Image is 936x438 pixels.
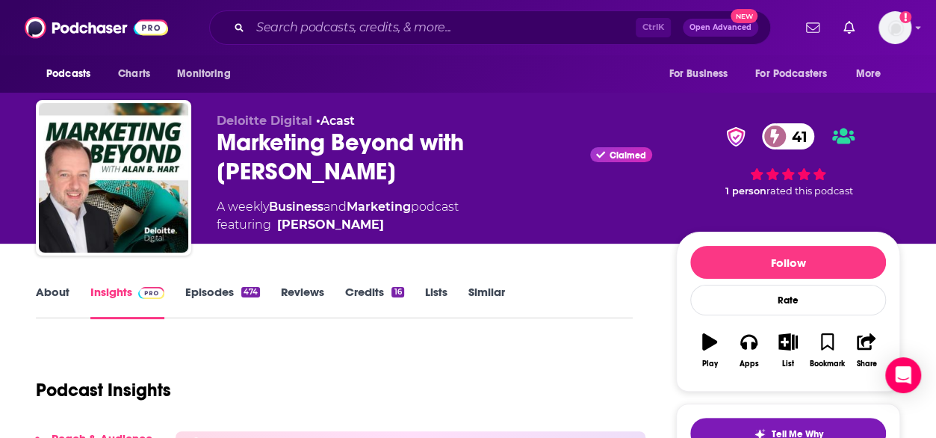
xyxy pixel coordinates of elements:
span: New [731,9,757,23]
button: open menu [167,60,250,88]
a: Marketing [347,200,411,214]
button: Bookmark [808,324,846,377]
button: open menu [658,60,746,88]
span: Charts [118,64,150,84]
span: and [323,200,347,214]
a: InsightsPodchaser Pro [90,285,164,319]
div: Play [702,360,718,368]
a: 41 [762,123,815,149]
button: open menu [846,60,900,88]
a: Lists [425,285,447,319]
img: verified Badge [722,127,750,146]
a: Show notifications dropdown [800,15,825,40]
span: Podcasts [46,64,90,84]
span: featuring [217,216,459,234]
span: Open Advanced [689,24,751,31]
span: Ctrl K [636,18,671,37]
div: Apps [740,360,759,368]
button: List [769,324,808,377]
a: Charts [108,60,159,88]
a: Credits16 [345,285,403,319]
div: Share [856,360,876,368]
div: verified Badge41 1 personrated this podcast [676,114,900,207]
span: For Podcasters [755,64,827,84]
svg: Add a profile image [899,11,911,23]
div: Search podcasts, credits, & more... [209,10,771,45]
a: Business [269,200,323,214]
img: User Profile [878,11,911,44]
button: Play [690,324,729,377]
div: 474 [241,287,260,297]
div: List [782,360,794,368]
span: Logged in as aridings [878,11,911,44]
a: Similar [468,285,505,319]
a: Alan Hart [277,216,384,234]
span: • [316,114,355,128]
button: Follow [690,246,886,279]
button: Open AdvancedNew [683,19,758,37]
a: Acast [320,114,355,128]
div: 16 [391,287,403,297]
button: open menu [36,60,110,88]
span: Deloitte Digital [217,114,312,128]
a: About [36,285,69,319]
input: Search podcasts, credits, & more... [250,16,636,40]
a: Reviews [281,285,324,319]
div: Bookmark [810,360,845,368]
span: More [856,64,881,84]
div: A weekly podcast [217,198,459,234]
button: Show profile menu [878,11,911,44]
span: For Business [669,64,728,84]
img: Marketing Beyond with Alan B. Hart [39,103,188,253]
span: rated this podcast [766,185,853,197]
span: 1 person [725,185,766,197]
div: Rate [690,285,886,315]
button: Share [847,324,886,377]
h1: Podcast Insights [36,379,171,401]
img: Podchaser Pro [138,287,164,299]
a: Episodes474 [185,285,260,319]
span: Monitoring [177,64,230,84]
button: Apps [729,324,768,377]
img: Podchaser - Follow, Share and Rate Podcasts [25,13,168,42]
div: Open Intercom Messenger [885,357,921,393]
button: open menu [746,60,849,88]
span: 41 [777,123,815,149]
span: Claimed [610,152,646,159]
a: Show notifications dropdown [837,15,861,40]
